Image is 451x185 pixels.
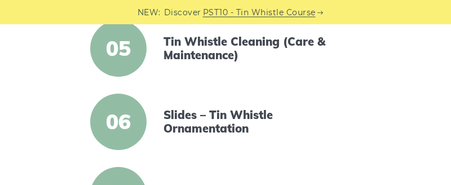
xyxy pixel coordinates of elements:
span: 06 [90,94,147,151]
span: NEW: [138,6,161,19]
span: 05 [90,21,147,77]
span: Discover [164,6,201,19]
a: Slides – Tin Whistle Ornamentation [163,109,357,136]
a: PST10 - Tin Whistle Course [203,6,316,19]
a: Tin Whistle Cleaning (Care & Maintenance) [163,36,357,63]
